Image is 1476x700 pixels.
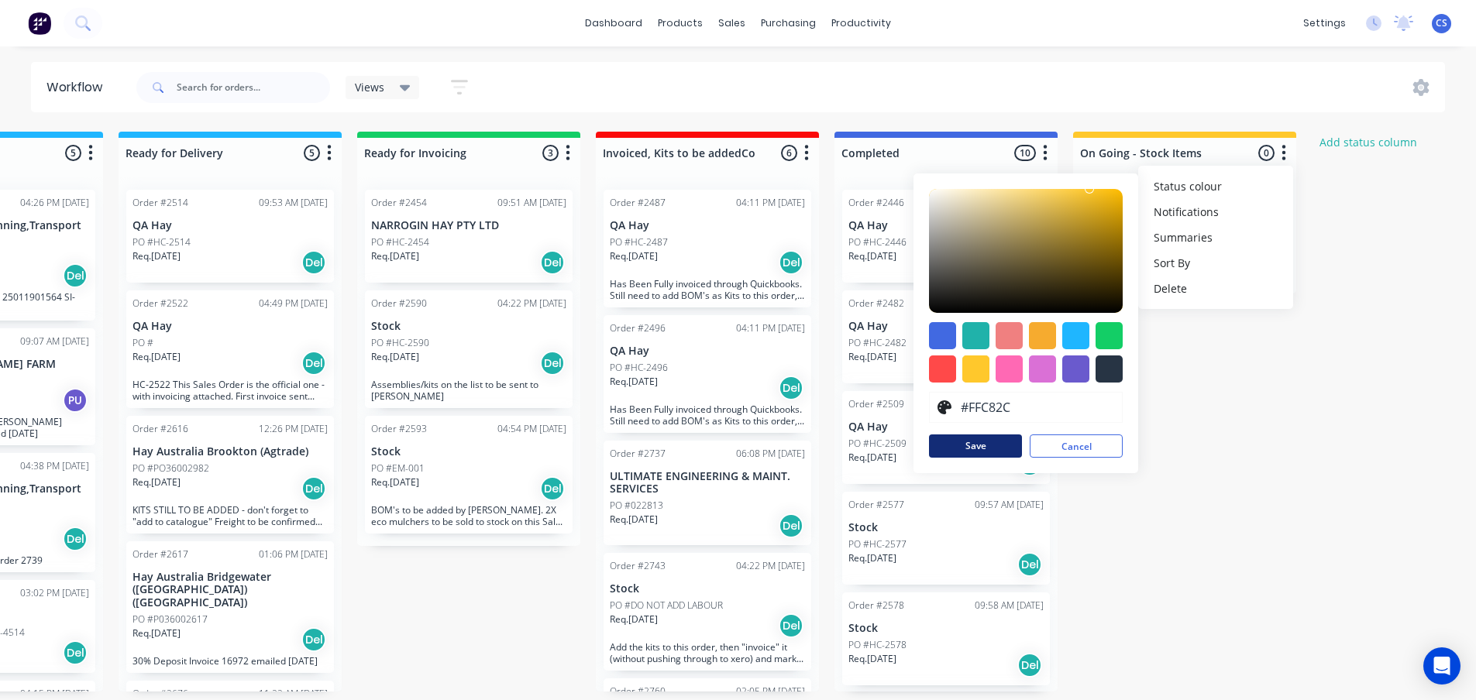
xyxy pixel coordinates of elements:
p: PO #HC-2577 [848,537,907,551]
div: #ff4949 [929,355,956,383]
p: QA Hay [610,345,805,358]
p: Stock [848,521,1044,534]
div: Open Intercom Messenger [1423,647,1461,685]
p: Req. [DATE] [610,249,658,263]
p: Req. [DATE] [848,551,896,565]
div: Order #2737 [610,447,666,461]
div: Order #261701:06 PM [DATE]Hay Australia Bridgewater ([GEOGRAPHIC_DATA]) ([GEOGRAPHIC_DATA])PO #P0... [126,541,334,673]
div: #ff69b4 [996,355,1023,383]
div: Order #2577 [848,498,904,512]
div: 06:08 PM [DATE] [736,447,805,461]
p: Stock [371,445,566,458]
p: Req. [DATE] [610,375,658,389]
p: HC-2522 This Sales Order is the official one - with invoicing attached. First invoice sent throug... [132,379,328,402]
p: PO #HC-2496 [610,361,668,375]
div: Order #250909:53 AM [DATE]QA HayPO #HC-2509Req.[DATE]Del [842,391,1050,484]
div: #13ce66 [1096,322,1123,349]
div: Order #245409:51 AM [DATE]NARROGIN HAY PTY LTDPO #HC-2454Req.[DATE]Del [365,190,573,283]
p: PO #DO NOT ADD LABOUR [610,599,723,612]
div: Order #273706:08 PM [DATE]ULTIMATE ENGINEERING & MAINT. SERVICESPO #022813Req.[DATE]Del [604,441,811,546]
div: 12:26 PM [DATE] [259,422,328,436]
button: Summaries [1138,225,1293,250]
div: 01:06 PM [DATE] [259,547,328,561]
p: 30% Deposit Invoice 16972 emailed [DATE] [132,655,328,667]
div: Order #251409:53 AM [DATE]QA HayPO #HC-2514Req.[DATE]Del [126,190,334,283]
div: Order #2522 [132,297,188,311]
span: Views [355,79,384,95]
div: 04:22 PM [DATE] [497,297,566,311]
p: BOM's to be added by [PERSON_NAME]. 2X eco mulchers to be sold to stock on this Sales Order. Crea... [371,504,566,527]
input: Search for orders... [177,72,330,103]
div: Order #2617 [132,547,188,561]
p: PO #HC-2590 [371,336,429,350]
p: Req. [DATE] [132,626,181,640]
div: Order #2482 [848,297,904,311]
div: Order #2593 [371,422,427,436]
button: Status colour [1138,173,1293,199]
div: products [650,12,710,35]
div: Del [301,476,326,501]
a: dashboard [577,12,650,35]
div: Order #2454 [371,196,427,210]
div: Del [540,351,565,376]
div: Del [63,640,88,665]
div: #4169e1 [929,322,956,349]
div: PU [63,388,88,413]
p: PO #HC-2446 [848,235,907,249]
div: Order #2616 [132,422,188,436]
div: Order #274304:22 PM [DATE]StockPO #DO NOT ADD LABOURReq.[DATE]DelAdd the kits to this order, then... [604,553,811,671]
div: #20b2aa [962,322,989,349]
div: #6a5acd [1062,355,1089,383]
div: Order #259304:54 PM [DATE]StockPO #EM-001Req.[DATE]DelBOM's to be added by [PERSON_NAME]. 2X eco ... [365,416,573,534]
button: Notifications [1138,199,1293,225]
div: Order #244609:51 AM [DATE]QA HayPO #HC-2446Req.[DATE]Del [842,190,1050,283]
div: 02:05 PM [DATE] [736,685,805,698]
div: #f08080 [996,322,1023,349]
div: 04:54 PM [DATE] [497,422,566,436]
div: Order #2446 [848,196,904,210]
div: #f6ab2f [1029,322,1056,349]
div: 04:38 PM [DATE] [20,459,89,473]
p: Req. [DATE] [848,249,896,263]
div: settings [1295,12,1354,35]
div: Order #2743 [610,559,666,573]
p: Req. [DATE] [132,350,181,364]
p: QA Hay [132,320,328,333]
div: 04:11 PM [DATE] [736,196,805,210]
p: PO #HC-2578 [848,638,907,652]
p: Assemblies/kits on the list to be sent to [PERSON_NAME] [371,379,566,402]
div: 09:58 AM [DATE] [975,599,1044,612]
div: Order #2590 [371,297,427,311]
div: 03:02 PM [DATE] [20,586,89,600]
div: 04:49 PM [DATE] [259,297,328,311]
p: QA Hay [848,219,1044,232]
div: Order #248704:11 PM [DATE]QA HayPO #HC-2487Req.[DATE]DelHas Been Fully invoiced through Quickbook... [604,190,811,307]
div: Del [1017,653,1042,678]
div: Del [63,263,88,288]
div: #da70d6 [1029,355,1056,383]
p: Req. [DATE] [848,652,896,666]
button: Save [929,434,1022,458]
p: PO #022813 [610,499,663,513]
div: Workflow [46,78,110,97]
p: PO #PO36002982 [132,462,209,475]
p: PO #HC-2487 [610,235,668,249]
p: Stock [848,622,1044,635]
div: Order #249604:11 PM [DATE]QA HayPO #HC-2496Req.[DATE]DelHas Been Fully invoiced through Quickbook... [604,315,811,433]
img: Factory [28,12,51,35]
button: Delete [1138,276,1293,301]
div: Del [301,250,326,275]
button: Cancel [1030,434,1123,458]
div: 09:57 AM [DATE] [975,498,1044,512]
p: Stock [371,320,566,333]
div: 04:11 PM [DATE] [736,321,805,335]
p: Req. [DATE] [848,350,896,364]
p: Has Been Fully invoiced through Quickbooks. Still need to add BOM's as Kits to this order, and ge... [610,403,805,427]
div: #273444 [1096,355,1123,383]
div: 09:07 AM [DATE] [20,335,89,348]
div: Order #248209:52 AM [DATE]QA HayPO #HC-2482Req.[DATE]Del [842,290,1050,383]
p: Req. [DATE] [610,612,658,626]
p: Has Been Fully invoiced through Quickbooks. Still need to add BOM's as Kits to this order, and ge... [610,278,805,301]
div: Order #252204:49 PM [DATE]QA HayPO #Req.[DATE]DelHC-2522 This Sales Order is the official one - w... [126,290,334,408]
div: Order #2514 [132,196,188,210]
